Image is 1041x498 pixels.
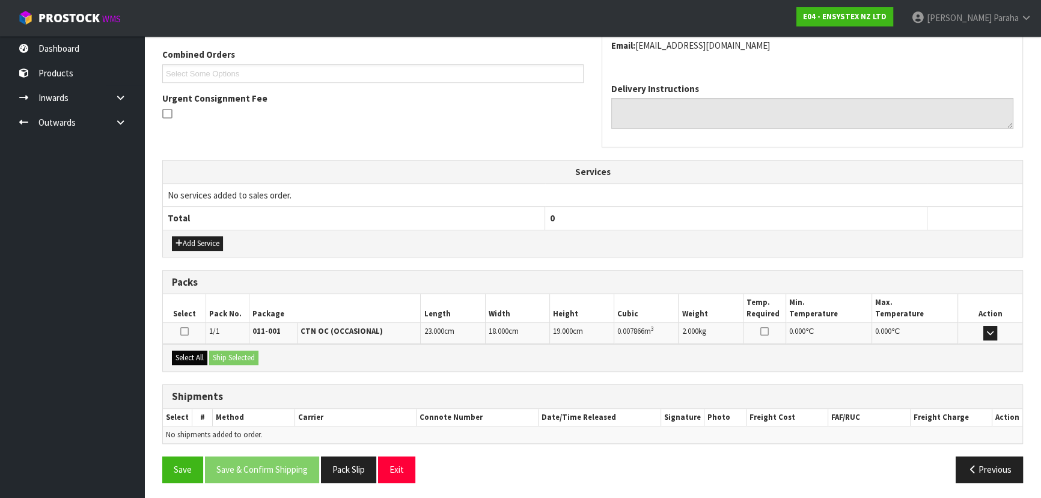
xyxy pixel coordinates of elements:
[617,326,644,336] span: 0.007866
[162,48,235,61] label: Combined Orders
[910,409,992,426] th: Freight Charge
[872,294,958,322] th: Max. Temperature
[614,323,679,344] td: m
[679,294,743,322] th: Weight
[651,325,654,333] sup: 3
[553,326,573,336] span: 19.000
[417,409,539,426] th: Connote Number
[489,326,508,336] span: 18.000
[872,323,958,344] td: ℃
[614,294,679,322] th: Cubic
[18,10,33,25] img: cube-alt.png
[789,326,805,336] span: 0.000
[163,426,1022,444] td: No shipments added to order.
[992,409,1022,426] th: Action
[424,326,444,336] span: 23.000
[172,391,1013,402] h3: Shipments
[550,212,555,224] span: 0
[163,409,192,426] th: Select
[828,409,911,426] th: FAF/RUC
[796,7,893,26] a: E04 - ENSYSTEX NZ LTD
[994,12,1019,23] span: Paraha
[162,456,203,482] button: Save
[958,294,1022,322] th: Action
[163,294,206,322] th: Select
[38,10,100,26] span: ProStock
[249,294,421,322] th: Package
[295,409,416,426] th: Carrier
[611,82,699,95] label: Delivery Instructions
[102,13,121,25] small: WMS
[611,39,1013,52] address: [EMAIL_ADDRESS][DOMAIN_NAME]
[209,351,258,365] button: Ship Selected
[321,456,376,482] button: Pack Slip
[786,323,872,344] td: ℃
[172,351,207,365] button: Select All
[549,323,614,344] td: cm
[172,277,1013,288] h3: Packs
[421,294,485,322] th: Length
[163,207,545,230] th: Total
[172,236,223,251] button: Add Service
[679,323,743,344] td: kg
[162,92,267,105] label: Urgent Consignment Fee
[539,409,661,426] th: Date/Time Released
[163,161,1022,183] th: Services
[206,294,249,322] th: Pack No.
[192,409,213,426] th: #
[301,326,383,336] strong: CTN OC (OCCASIONAL)
[682,326,698,336] span: 2.000
[485,294,549,322] th: Width
[786,294,872,322] th: Min. Temperature
[213,409,295,426] th: Method
[746,409,828,426] th: Freight Cost
[485,323,549,344] td: cm
[875,326,891,336] span: 0.000
[205,456,319,482] button: Save & Confirm Shipping
[378,456,415,482] button: Exit
[927,12,992,23] span: [PERSON_NAME]
[611,40,635,51] strong: email
[704,409,746,426] th: Photo
[956,456,1023,482] button: Previous
[803,11,887,22] strong: E04 - ENSYSTEX NZ LTD
[661,409,704,426] th: Signature
[252,326,281,336] strong: 011-001
[421,323,485,344] td: cm
[209,326,219,336] span: 1/1
[743,294,786,322] th: Temp. Required
[549,294,614,322] th: Height
[163,183,1022,206] td: No services added to sales order.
